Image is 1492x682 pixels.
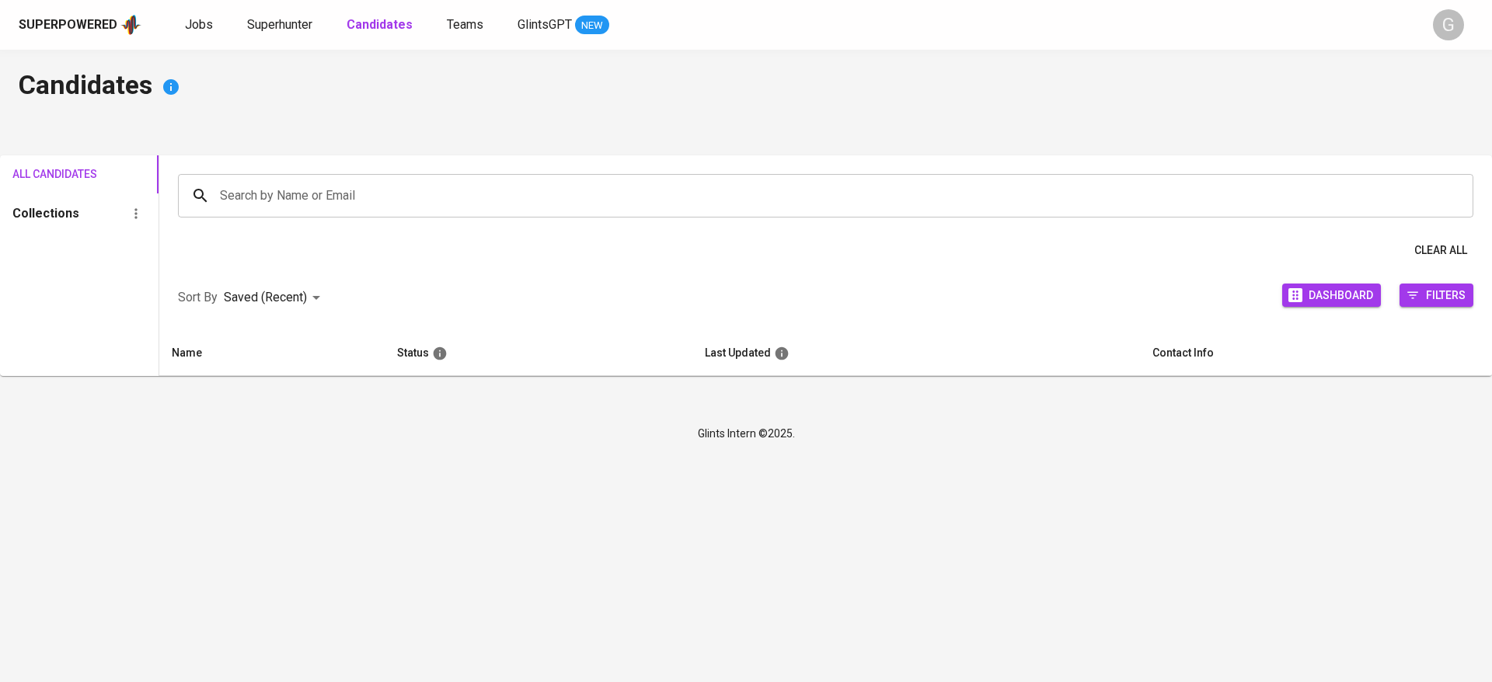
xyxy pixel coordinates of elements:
p: Sort By [178,288,218,307]
p: Saved (Recent) [224,288,307,307]
h4: Candidates [19,68,1473,106]
span: Dashboard [1309,284,1373,305]
div: G [1433,9,1464,40]
a: Superhunter [247,16,315,35]
span: GlintsGPT [518,17,572,32]
button: Dashboard [1282,284,1381,307]
div: Superpowered [19,16,117,34]
a: Teams [447,16,486,35]
div: Saved (Recent) [224,284,326,312]
b: Candidates [347,17,413,32]
img: app logo [120,13,141,37]
a: GlintsGPT NEW [518,16,609,35]
th: Last Updated [692,331,1140,376]
span: Filters [1426,284,1466,305]
span: Clear All [1414,241,1467,260]
h6: Collections [12,203,79,224]
a: Jobs [185,16,216,35]
button: Filters [1400,284,1473,307]
th: Name [159,331,385,376]
span: All Candidates [12,165,78,184]
button: Clear All [1408,236,1473,265]
th: Status [385,331,692,376]
span: NEW [575,18,609,33]
th: Contact Info [1140,331,1492,376]
a: Superpoweredapp logo [19,13,141,37]
span: Teams [447,17,483,32]
span: Superhunter [247,17,312,32]
span: Jobs [185,17,213,32]
a: Candidates [347,16,416,35]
